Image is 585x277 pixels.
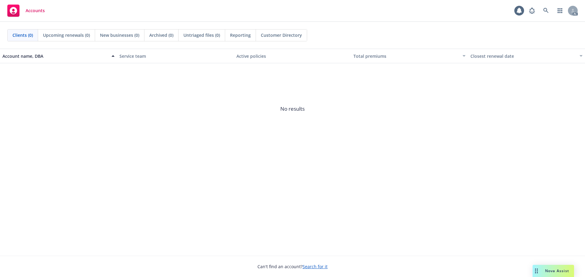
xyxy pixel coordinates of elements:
div: Closest renewal date [470,53,576,59]
span: Upcoming renewals (0) [43,32,90,38]
a: Switch app [554,5,566,17]
span: Clients (0) [12,32,33,38]
div: Account name, DBA [2,53,108,59]
button: Service team [117,49,234,63]
div: Service team [119,53,232,59]
span: Reporting [230,32,251,38]
a: Search [540,5,552,17]
span: Customer Directory [261,32,302,38]
a: Report a Bug [526,5,538,17]
div: Total premiums [353,53,459,59]
span: Untriaged files (0) [183,32,220,38]
a: Accounts [5,2,47,19]
span: New businesses (0) [100,32,139,38]
a: Search for it [303,264,328,269]
span: Nova Assist [545,268,569,273]
button: Active policies [234,49,351,63]
span: Accounts [26,8,45,13]
div: Drag to move [533,265,540,277]
span: Can't find an account? [257,263,328,270]
div: Active policies [236,53,349,59]
button: Nova Assist [533,265,574,277]
button: Total premiums [351,49,468,63]
button: Closest renewal date [468,49,585,63]
span: Archived (0) [149,32,173,38]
